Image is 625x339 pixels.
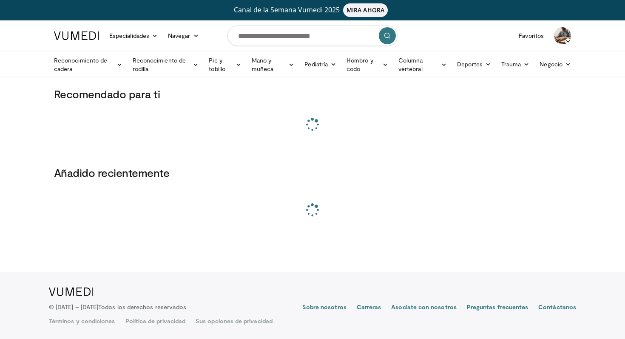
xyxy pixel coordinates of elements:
[133,57,186,72] font: Reconocimiento de rodilla
[49,288,94,296] img: Logotipo de VuMedi
[467,303,528,313] a: Preguntas frecuentes
[54,87,160,100] font: Recomendado para ti
[163,27,204,44] a: Navegar
[538,303,576,313] a: Contáctanos
[398,57,423,72] font: Columna vertebral
[391,303,456,311] font: Asociate con nosotros
[554,27,571,44] img: Avatar
[393,56,452,73] a: Columna vertebral
[538,303,576,311] font: Contáctanos
[196,317,273,325] font: Sus opciones de privacidad
[104,27,163,44] a: Especialidades
[49,317,115,325] font: Términos y condiciones
[341,56,393,73] a: Hombro y codo
[534,56,576,73] a: Negocio
[247,56,299,73] a: Mano y muñeca
[54,166,169,179] font: Añadido recientemente
[452,56,496,73] a: Deportes
[168,32,190,39] font: Navegar
[347,6,384,14] font: MIRA AHORA
[540,60,562,68] font: Negocio
[49,317,115,325] a: Términos y condiciones
[457,60,483,68] font: Deportes
[54,57,107,72] font: Reconocimiento de cadera
[227,26,398,46] input: Buscar temas, intervenciones
[204,56,247,73] a: Pie y tobillo
[209,57,225,72] font: Pie y tobillo
[125,317,186,325] font: Política de privacidad
[496,56,535,73] a: Trauma
[519,32,544,39] font: Favoritos
[302,303,347,311] font: Sobre nosotros
[54,31,99,40] img: Logotipo de VuMedi
[357,303,381,313] a: Carreras
[501,60,521,68] font: Trauma
[467,303,528,311] font: Preguntas frecuentes
[357,303,381,311] font: Carreras
[109,32,149,39] font: Especialidades
[49,303,98,311] font: © [DATE] – [DATE]
[391,303,456,313] a: Asociate con nosotros
[128,56,204,73] a: Reconocimiento de rodilla
[347,57,373,72] font: Hombro y codo
[302,303,347,313] a: Sobre nosotros
[514,27,549,44] a: Favoritos
[304,60,328,68] font: Pediatría
[196,317,273,325] a: Sus opciones de privacidad
[98,303,186,311] font: Todos los derechos reservados
[234,5,340,14] font: Canal de la Semana Vumedi 2025
[49,56,128,73] a: Reconocimiento de cadera
[55,3,570,17] a: Canal de la Semana Vumedi 2025MIRA AHORA
[252,57,273,72] font: Mano y muñeca
[299,56,341,73] a: Pediatría
[125,317,186,325] a: Política de privacidad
